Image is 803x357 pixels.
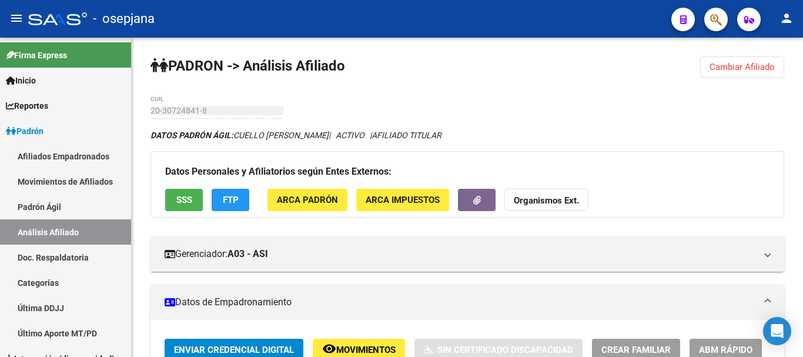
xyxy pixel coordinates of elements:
[93,6,155,32] span: - osepjana
[165,248,756,261] mat-panel-title: Gerenciador:
[150,131,441,140] i: | ACTIVO |
[322,342,336,356] mat-icon: remove_red_eye
[514,196,579,206] strong: Organismos Ext.
[437,345,573,355] span: Sin Certificado Discapacidad
[763,317,791,345] div: Open Intercom Messenger
[277,195,338,206] span: ARCA Padrón
[6,74,36,87] span: Inicio
[356,189,449,211] button: ARCA Impuestos
[165,164,769,180] h3: Datos Personales y Afiliatorios según Entes Externos:
[150,131,329,140] span: CUELLO [PERSON_NAME]
[150,285,784,320] mat-expansion-panel-header: Datos de Empadronamiento
[9,11,24,25] mat-icon: menu
[779,11,794,25] mat-icon: person
[150,236,784,272] mat-expansion-panel-header: Gerenciador:A03 - ASI
[150,58,345,74] strong: PADRON -> Análisis Afiliado
[699,345,752,355] span: ABM Rápido
[504,189,588,211] button: Organismos Ext.
[366,195,440,206] span: ARCA Impuestos
[165,189,203,211] button: SSS
[336,345,396,355] span: Movimientos
[227,248,268,261] strong: A03 - ASI
[223,195,239,206] span: FTP
[372,131,441,140] span: AFILIADO TITULAR
[267,189,347,211] button: ARCA Padrón
[6,125,44,138] span: Padrón
[165,296,756,309] mat-panel-title: Datos de Empadronamiento
[700,56,784,78] button: Cambiar Afiliado
[6,49,67,62] span: Firma Express
[174,345,294,355] span: Enviar Credencial Digital
[6,99,48,112] span: Reportes
[176,195,192,206] span: SSS
[710,62,775,72] span: Cambiar Afiliado
[601,345,671,355] span: Crear Familiar
[150,131,233,140] strong: DATOS PADRÓN ÁGIL:
[212,189,249,211] button: FTP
